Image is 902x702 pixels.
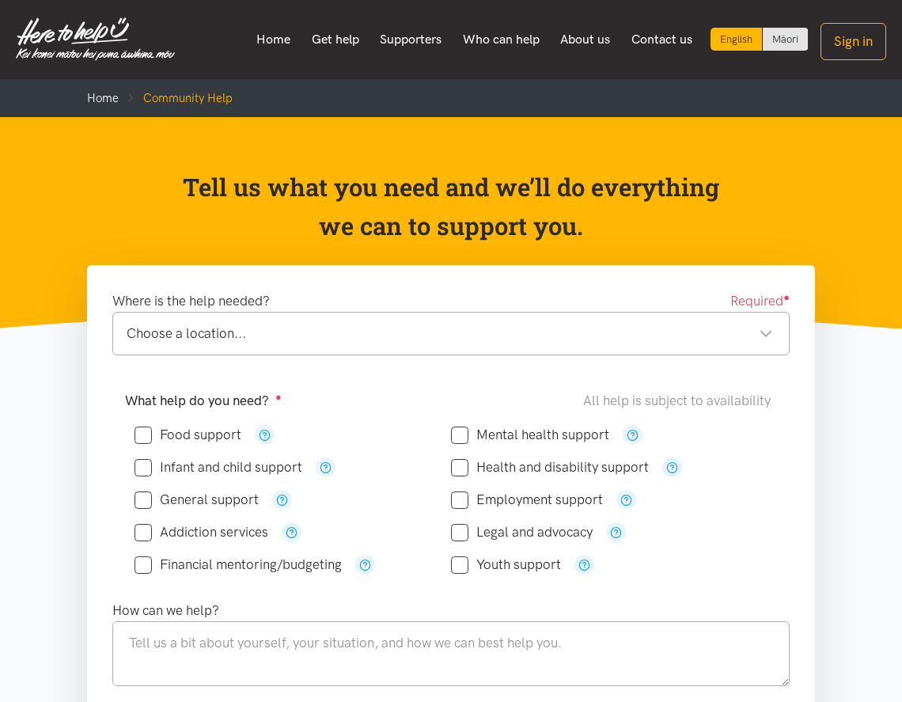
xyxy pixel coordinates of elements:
a: About us [550,23,621,56]
label: Food support [135,428,241,442]
a: Switch to Te Reo Māori [763,28,808,51]
a: Home [87,91,119,105]
sup: ● [783,291,790,303]
label: Mental health support [451,428,609,442]
span: Required [730,290,790,312]
a: Contact us [620,23,703,56]
a: Supporters [370,23,453,56]
label: Where is the help needed? [112,290,270,312]
label: General support [135,493,259,507]
label: Youth support [451,558,561,571]
label: How can we help? [112,600,219,621]
sup: ● [275,391,282,403]
label: Addiction services [135,526,268,539]
label: Legal and advocacy [451,526,593,539]
a: Who can help [452,23,550,56]
p: Tell us what you need and we’ll do everything we can to support you. [163,168,739,246]
img: Home [16,17,175,61]
li: Community Help [119,89,233,108]
button: Sign in [821,23,886,60]
div: Choose a location... [127,323,773,344]
div: Current language [711,28,763,51]
label: What help do you need? [125,390,282,412]
label: Infant and child support [135,461,302,474]
label: Financial mentoring/budgeting [135,558,342,571]
div: Language toggle [711,28,809,51]
div: All help is subject to availability [583,390,777,412]
a: Home [246,23,301,56]
label: Employment support [451,493,603,507]
a: Get help [301,23,370,56]
label: Health and disability support [451,461,649,474]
